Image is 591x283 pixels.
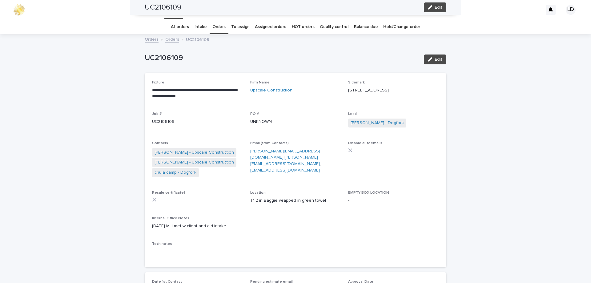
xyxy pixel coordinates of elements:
span: Resale certificate? [152,191,186,195]
a: Upscale Construction [250,87,292,94]
p: UC2106109 [152,119,243,125]
a: To assign [231,20,249,34]
a: [PERSON_NAME][EMAIL_ADDRESS][DOMAIN_NAME] [250,155,320,166]
a: [PERSON_NAME][EMAIL_ADDRESS][DOMAIN_NAME] [250,149,320,160]
span: Tech notes [152,242,172,246]
p: UC2106109 [186,36,209,42]
div: LD [566,5,576,15]
span: PO # [250,112,259,116]
a: Balance due [354,20,378,34]
img: 0ffKfDbyRa2Iv8hnaAqg [12,4,26,16]
a: Assigned orders [255,20,286,34]
a: Orders [165,35,179,42]
a: [PERSON_NAME] - Dogfork [351,120,404,126]
p: [DATE] MH met w client and did intake [152,223,439,229]
a: HOT orders [292,20,315,34]
span: Internal Office Notes [152,216,189,220]
span: Sidemark [348,81,365,84]
span: Email (from Contacts) [250,141,289,145]
a: [EMAIL_ADDRESS][DOMAIN_NAME] [250,168,320,172]
span: Firm Name [250,81,270,84]
p: - [348,197,439,204]
a: Orders [145,35,159,42]
a: chula camp - Dogfork [155,169,196,176]
a: All orders [171,20,189,34]
p: UC2106109 [145,54,419,63]
p: T1.2 in Baggie wrapped in green towel [250,197,341,204]
a: Hold/Change order [383,20,420,34]
span: EMPTY BOX LOCATION [348,191,389,195]
a: [PERSON_NAME] - Upscale Construction [155,149,234,156]
span: Edit [435,57,442,62]
p: [STREET_ADDRESS] [348,87,439,94]
p: UNKNOWN [250,119,341,125]
p: - [152,249,439,255]
span: Contacts [152,141,168,145]
a: Intake [195,20,207,34]
a: Quality control [320,20,348,34]
a: [PERSON_NAME] - Upscale Construction [155,159,234,166]
button: Edit [424,55,446,64]
a: Orders [212,20,226,34]
span: Disable autoemails [348,141,382,145]
p: , , [250,148,341,174]
span: Job # [152,112,162,116]
span: Fixture [152,81,164,84]
span: Location [250,191,266,195]
span: Lead [348,112,357,116]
